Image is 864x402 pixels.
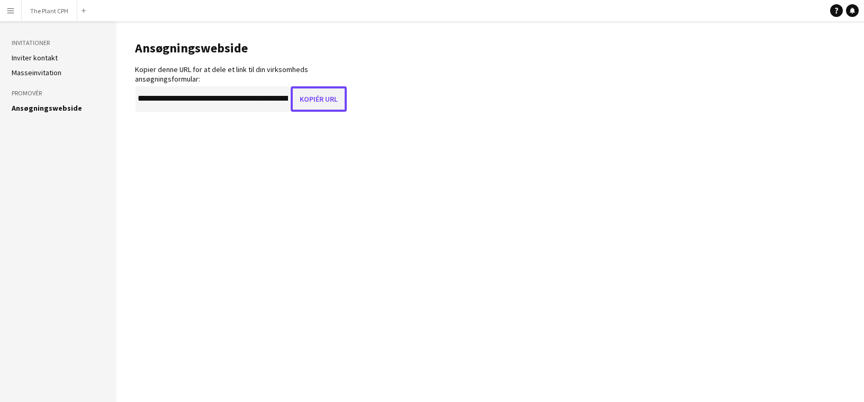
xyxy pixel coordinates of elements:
h3: Promovér [12,88,105,98]
div: Kopier denne URL for at dele et link til din virksomheds ansøgningsformular: [135,65,347,84]
button: The Plant CPH [22,1,77,21]
h3: Invitationer [12,38,105,48]
a: Masseinvitation [12,68,61,77]
a: Inviter kontakt [12,53,58,62]
h1: Ansøgningswebside [135,40,347,56]
button: Kopiér URL [291,86,347,112]
a: Ansøgningswebside [12,103,82,113]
